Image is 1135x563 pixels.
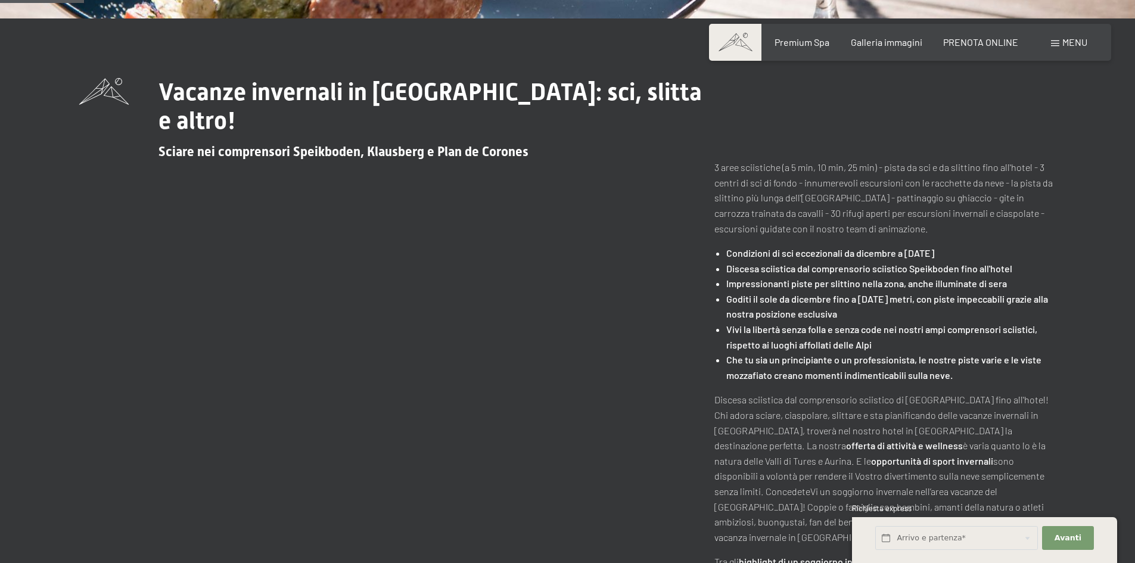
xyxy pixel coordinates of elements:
span: Richiesta express [852,503,912,513]
a: Galleria immagini [851,36,922,48]
strong: Impressionanti piste per slittino nella zona, anche illuminate di sera [726,278,1007,289]
span: Avanti [1055,533,1081,543]
strong: Che tu sia un principiante o un professionista, le nostre piste varie e le viste mozzafiato crean... [726,354,1041,381]
span: Sciare nei comprensori Speikboden, Klausberg e Plan de Corones [158,144,528,159]
a: Premium Spa [775,36,829,48]
strong: Condizioni di sci eccezionali da dicembre a [DATE] [726,247,934,259]
p: 3 aree sciistiche (a 5 min, 10 min, 25 min) - pista da sci e da slittino fino all'hotel - 3 centr... [714,160,1056,236]
strong: Discesa sciistica dal comprensorio sciistico Speikboden fino all'hotel [726,263,1012,274]
button: Avanti [1042,526,1093,550]
p: Discesa sciistica dal comprensorio sciistico di [GEOGRAPHIC_DATA] fino all'hotel! Chi adora sciar... [714,392,1056,545]
strong: Vivi la libertà senza folla e senza code nei nostri ampi comprensori sciistici, rispetto ai luogh... [726,324,1037,350]
span: Menu [1062,36,1087,48]
strong: offerta di attività e wellness [846,440,963,451]
strong: Goditi il sole da dicembre fino a [DATE] metri, con piste impeccabili grazie alla nostra posizion... [726,293,1048,320]
span: Vacanze invernali in [GEOGRAPHIC_DATA]: sci, slitta e altro! [158,78,702,135]
a: PRENOTA ONLINE [943,36,1018,48]
strong: opportunità di sport invernali [871,455,993,466]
